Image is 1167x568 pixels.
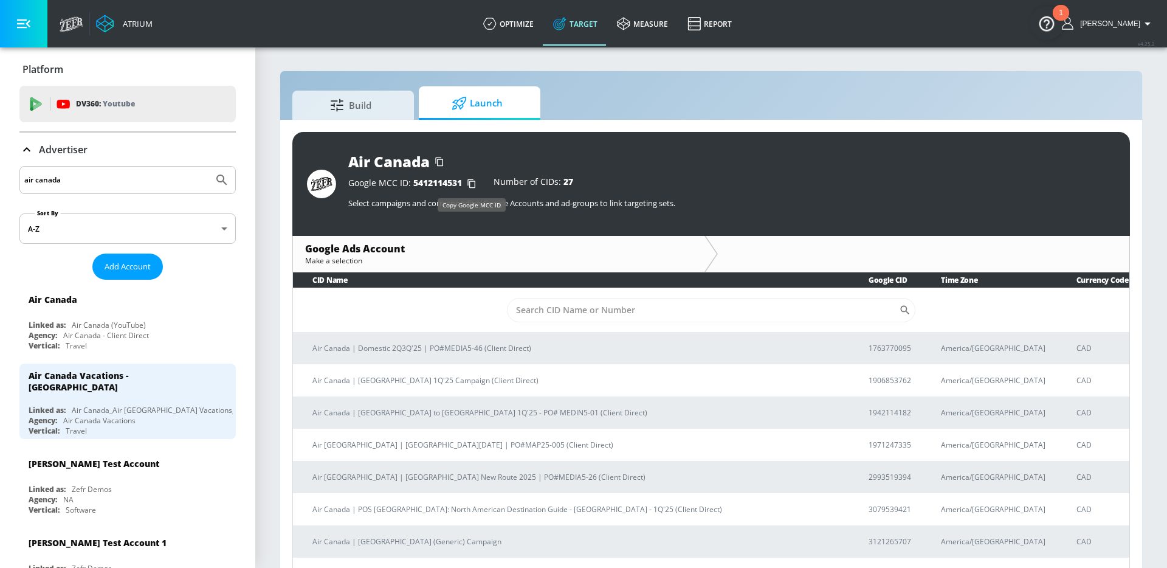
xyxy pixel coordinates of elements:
p: CAD [1076,374,1120,387]
div: NA [63,494,74,505]
p: CAD [1076,406,1120,419]
button: Submit Search [208,167,235,193]
div: Agency: [29,330,57,341]
p: Air [GEOGRAPHIC_DATA] | [GEOGRAPHIC_DATA][DATE] | PO#MAP25-005 (Client Direct) [312,438,839,451]
p: America/[GEOGRAPHIC_DATA] [941,406,1047,419]
p: 3121265707 [869,535,912,548]
p: America/[GEOGRAPHIC_DATA] [941,471,1047,483]
div: [PERSON_NAME] Test Account [29,458,159,469]
div: Air Canada (YouTube) [72,320,146,330]
div: Air Canada - Client Direct [63,330,149,341]
div: Google Ads AccountMake a selection [293,236,704,272]
div: Vertical: [29,505,60,515]
th: CID Name [293,272,849,288]
div: Vertical: [29,426,60,436]
a: Atrium [96,15,153,33]
p: America/[GEOGRAPHIC_DATA] [941,503,1047,516]
div: [PERSON_NAME] Test AccountLinked as:Zefr DemosAgency:NAVertical:Software [19,449,236,518]
span: v 4.25.2 [1138,40,1155,47]
div: Air Canada Vacations [63,415,136,426]
th: Currency Code [1057,272,1129,288]
p: Air Canada | [GEOGRAPHIC_DATA] 1Q'25 Campaign (Client Direct) [312,374,839,387]
th: Google CID [849,272,921,288]
p: Select campaigns and corresponding Google Accounts and ad-groups to link targeting sets. [348,198,1115,209]
p: America/[GEOGRAPHIC_DATA] [941,374,1047,387]
div: Number of CIDs: [494,178,573,190]
div: Advertiser [19,133,236,167]
input: Search by name [24,172,208,188]
p: America/[GEOGRAPHIC_DATA] [941,535,1047,548]
span: Add Account [105,260,151,274]
div: Vertical: [29,341,60,351]
div: Linked as: [29,320,66,330]
p: 1971247335 [869,438,912,451]
div: A-Z [19,213,236,244]
div: 1 [1059,13,1063,29]
div: DV360: Youtube [19,86,236,122]
div: Zefr Demos [72,484,112,494]
p: 2993519394 [869,471,912,483]
div: Make a selection [305,255,692,266]
p: Air Canada | Domestic 2Q3Q'25 | PO#MEDIA5-46 (Client Direct) [312,342,839,355]
div: Air CanadaLinked as:Air Canada (YouTube)Agency:Air Canada - Client DirectVertical:Travel [19,285,236,354]
span: 5412114531 [413,177,462,189]
p: Air Canada | POS [GEOGRAPHIC_DATA]: North American Destination Guide - [GEOGRAPHIC_DATA] - 1Q'25 ... [312,503,839,516]
label: Sort By [35,209,61,217]
th: Time Zone [921,272,1056,288]
p: Air Canada | [GEOGRAPHIC_DATA] to [GEOGRAPHIC_DATA] 1Q'25 - PO# MEDIN5-01 (Client Direct) [312,406,839,419]
a: optimize [473,2,543,46]
div: Air Canada [29,294,77,305]
div: Linked as: [29,484,66,494]
p: DV360: [76,97,135,111]
p: 3079539421 [869,503,912,516]
input: Search CID Name or Number [507,298,899,322]
div: Atrium [118,18,153,29]
div: Search CID Name or Number [507,298,915,322]
div: Air Canada_Air [GEOGRAPHIC_DATA] Vacations_CAN_YouTube_DV360 [72,405,309,415]
a: measure [607,2,678,46]
p: CAD [1076,503,1120,516]
a: Report [678,2,742,46]
div: Agency: [29,494,57,505]
p: 1763770095 [869,342,912,355]
div: Copy Google MCC ID [438,198,506,212]
p: CAD [1076,535,1120,548]
p: Air Canada | [GEOGRAPHIC_DATA] (Generic) Campaign [312,535,839,548]
div: Air Canada [348,151,430,171]
p: Youtube [103,97,135,110]
div: Travel [66,341,87,351]
div: Travel [66,426,87,436]
p: CAD [1076,438,1120,451]
a: Target [543,2,607,46]
div: Google MCC ID: [348,178,481,190]
button: Add Account [92,254,163,280]
p: CAD [1076,471,1120,483]
span: Build [305,91,397,120]
div: Linked as: [29,405,66,415]
button: [PERSON_NAME] [1062,16,1155,31]
div: Google Ads Account [305,242,692,255]
span: 27 [563,176,573,187]
p: CAD [1076,342,1120,355]
div: Platform [19,52,236,86]
p: Platform [22,63,63,76]
p: Advertiser [39,143,88,156]
span: login as: anthony.rios@zefr.com [1075,19,1140,28]
div: Air Canada Vacations - [GEOGRAPHIC_DATA] [29,370,216,393]
div: Air Canada Vacations - [GEOGRAPHIC_DATA]Linked as:Air Canada_Air [GEOGRAPHIC_DATA] Vacations_CAN_... [19,364,236,439]
span: Launch [431,89,523,118]
p: 1906853762 [869,374,912,387]
p: America/[GEOGRAPHIC_DATA] [941,342,1047,355]
p: 1942114182 [869,406,912,419]
p: Air [GEOGRAPHIC_DATA] | [GEOGRAPHIC_DATA] New Route 2025 | PO#MEDIA5-26 (Client Direct) [312,471,839,483]
button: Open Resource Center, 1 new notification [1030,6,1064,40]
div: Software [66,505,96,515]
p: America/[GEOGRAPHIC_DATA] [941,438,1047,451]
div: [PERSON_NAME] Test Account 1 [29,537,167,549]
div: Agency: [29,415,57,426]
